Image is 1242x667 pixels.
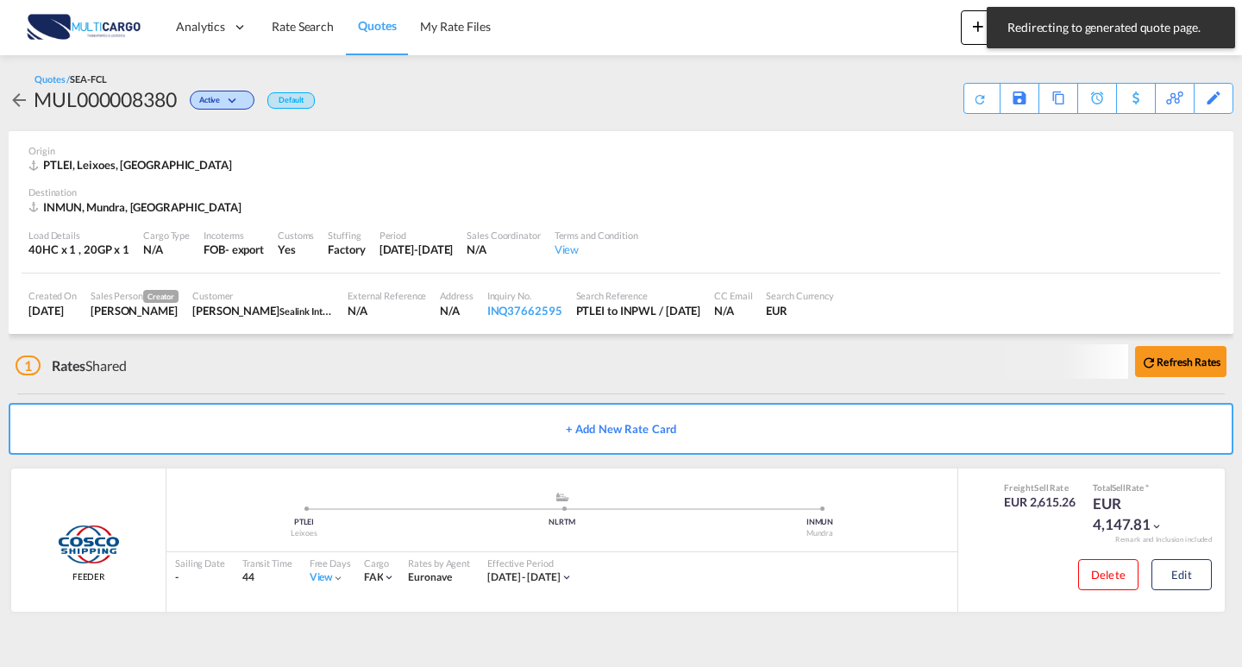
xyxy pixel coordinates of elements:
[561,571,573,583] md-icon: icon-chevron-down
[1151,559,1212,590] button: Edit
[242,557,292,569] div: Transit Time
[43,158,232,172] span: PTLEI, Leixoes, [GEOGRAPHIC_DATA]
[364,570,384,583] span: FAK
[1157,356,1220,368] b: Refresh Rates
[143,242,190,257] div: N/A
[576,289,701,302] div: Search Reference
[328,242,365,257] div: Factory Stuffing
[28,199,246,215] div: INMUN, Mundra, Asia Pacific
[34,72,107,85] div: Quotes /SEA-FCL
[1141,355,1157,370] md-icon: icon-refresh
[691,528,949,539] div: Mundra
[224,97,245,106] md-icon: icon-chevron-down
[408,570,470,585] div: Euronave
[192,289,334,302] div: Customer
[91,289,179,303] div: Sales Person
[199,95,224,111] span: Active
[143,229,190,242] div: Cargo Type
[204,229,264,242] div: Incoterms
[1112,482,1126,493] span: Sell
[16,356,41,375] span: 1
[72,570,104,582] span: FEEDER
[968,19,1032,33] span: New
[714,289,752,302] div: CC Email
[1151,520,1163,532] md-icon: icon-chevron-down
[961,10,1039,45] button: icon-plus 400-fgNewicon-chevron-down
[576,303,701,318] div: PTLEI to INPWL / 10 Sep 2025
[176,18,225,35] span: Analytics
[766,303,834,318] div: EUR
[56,523,120,566] img: COSCO
[552,493,573,501] md-icon: assets/icons/custom/ship-fill.svg
[1078,559,1138,590] button: Delete
[28,289,77,302] div: Created On
[328,229,365,242] div: Stuffing
[52,357,86,374] span: Rates
[973,92,987,106] md-icon: icon-refresh
[379,242,454,257] div: 30 Sep 2025
[1102,535,1225,544] div: Remark and Inclusion included
[766,289,834,302] div: Search Currency
[175,557,225,569] div: Sailing Date
[383,571,395,583] md-icon: icon-chevron-down
[440,303,473,318] div: N/A
[691,517,949,528] div: INMUN
[1093,481,1179,494] div: Total Rate
[487,570,561,585] div: 01 Sep 2025 - 30 Sep 2025
[1004,481,1076,494] div: Freight Rate
[555,242,638,257] div: View
[310,557,351,569] div: Free Days
[1004,494,1076,511] div: EUR 2,615.26
[310,570,345,585] div: Viewicon-chevron-down
[279,304,379,318] span: Sealink International Inc
[332,572,344,584] md-icon: icon-chevron-down
[26,8,142,47] img: 82db67801a5411eeacfdbd8acfa81e61.png
[192,303,334,318] div: BHAVESH SHELAR
[28,229,129,242] div: Load Details
[555,229,638,242] div: Terms and Condition
[28,144,1214,157] div: Origin
[968,16,988,36] md-icon: icon-plus 400-fg
[143,290,179,303] span: Creator
[9,85,34,113] div: icon-arrow-left
[267,92,315,109] div: Default
[408,570,451,583] span: Euronave
[177,85,259,113] div: Change Status Here
[278,242,314,257] div: Yes
[278,229,314,242] div: Customs
[487,557,573,569] div: Effective Period
[204,242,225,257] div: FOB
[487,289,562,302] div: Inquiry No.
[420,19,491,34] span: My Rate Files
[433,517,691,528] div: NLRTM
[28,242,129,257] div: 40HC x 1 , 20GP x 1
[348,289,426,302] div: External Reference
[1000,84,1038,113] div: Save As Template
[9,90,29,110] md-icon: icon-arrow-left
[714,303,752,318] div: N/A
[1034,482,1049,493] span: Sell
[28,303,77,318] div: 10 Sep 2025
[1144,482,1149,493] span: Subject to Remarks
[487,303,562,318] div: INQ37662595
[70,73,106,85] span: SEA-FCL
[379,229,454,242] div: Period
[28,157,236,173] div: PTLEI, Leixoes, Europe
[16,356,127,375] div: Shared
[9,403,1233,455] button: + Add New Rate Card
[358,18,396,33] span: Quotes
[272,19,334,34] span: Rate Search
[225,242,264,257] div: - export
[364,557,396,569] div: Cargo
[190,91,254,110] div: Change Status Here
[175,528,433,539] div: Leixoes
[408,557,470,569] div: Rates by Agent
[1002,19,1220,36] span: Redirecting to generated quote page.
[34,85,177,113] div: MUL000008380
[467,242,540,257] div: N/A
[175,517,433,528] div: PTLEI
[1135,346,1226,377] button: icon-refreshRefresh Rates
[487,570,561,583] span: [DATE] - [DATE]
[440,289,473,302] div: Address
[175,570,225,585] div: -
